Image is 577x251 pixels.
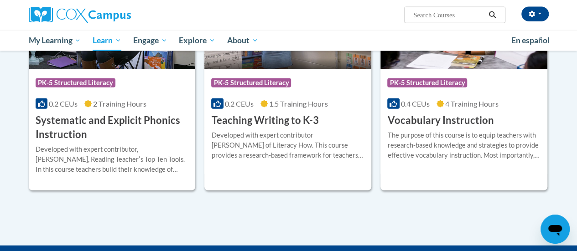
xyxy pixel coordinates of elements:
[485,10,499,20] button: Search
[28,35,81,46] span: My Learning
[387,130,541,160] div: The purpose of this course is to equip teachers with research-based knowledge and strategies to p...
[541,215,570,244] iframe: Button to launch messaging window
[23,30,87,51] a: My Learning
[173,30,221,51] a: Explore
[36,78,115,87] span: PK-5 Structured Literacy
[127,30,173,51] a: Engage
[387,113,494,128] h3: Vocabulary Instruction
[179,35,215,46] span: Explore
[211,130,364,160] div: Developed with expert contributor [PERSON_NAME] of Literacy How. This course provides a research-...
[269,99,328,108] span: 1.5 Training Hours
[87,30,127,51] a: Learn
[511,36,550,45] span: En español
[521,7,549,21] button: Account Settings
[387,78,467,87] span: PK-5 Structured Literacy
[93,35,121,46] span: Learn
[211,78,291,87] span: PK-5 Structured Literacy
[412,10,485,20] input: Search Courses
[445,99,499,108] span: 4 Training Hours
[221,30,264,51] a: About
[225,99,254,108] span: 0.2 CEUs
[36,113,189,142] h3: Systematic and Explicit Phonics Instruction
[211,113,318,128] h3: Teaching Writing to K-3
[93,99,146,108] span: 2 Training Hours
[22,30,556,51] div: Main menu
[227,35,258,46] span: About
[36,144,189,174] div: Developed with expert contributor, [PERSON_NAME], Reading Teacherʹs Top Ten Tools. In this course...
[401,99,430,108] span: 0.4 CEUs
[49,99,78,108] span: 0.2 CEUs
[505,31,556,50] a: En español
[29,7,131,23] img: Cox Campus
[29,7,193,23] a: Cox Campus
[133,35,167,46] span: Engage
